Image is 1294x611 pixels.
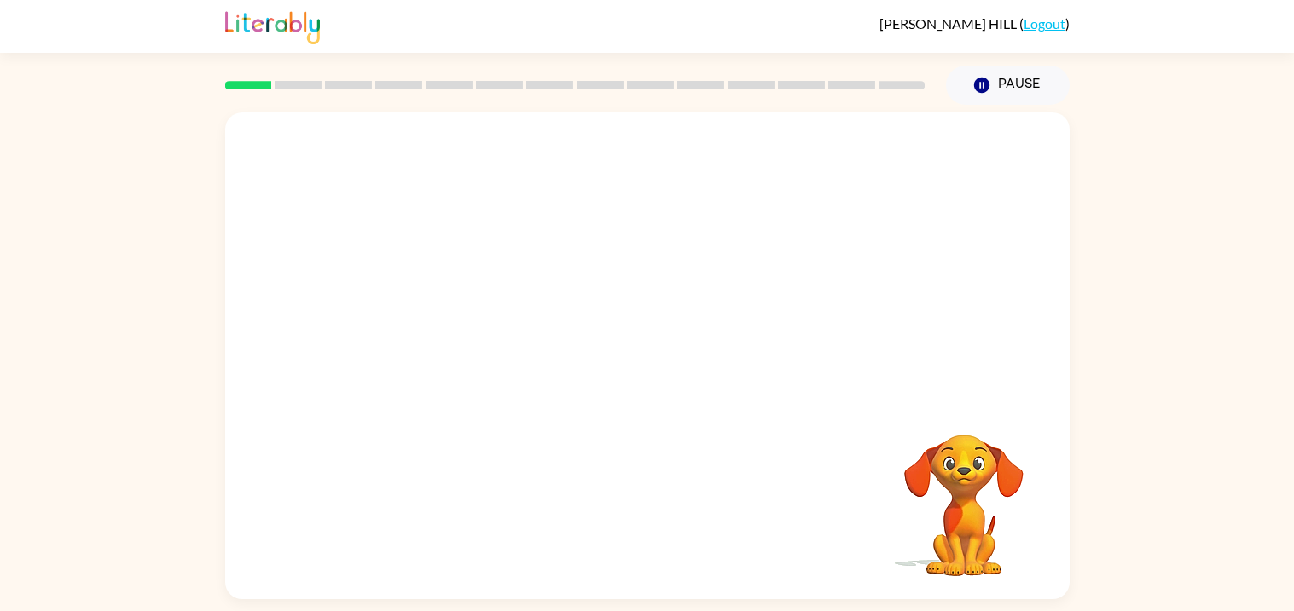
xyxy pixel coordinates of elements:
[879,408,1049,579] video: Your browser must support playing .mp4 files to use Literably. Please try using another browser.
[1024,15,1065,32] a: Logout
[946,66,1070,105] button: Pause
[225,7,320,44] img: Literably
[879,15,1019,32] span: [PERSON_NAME] HILL
[879,15,1070,32] div: ( )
